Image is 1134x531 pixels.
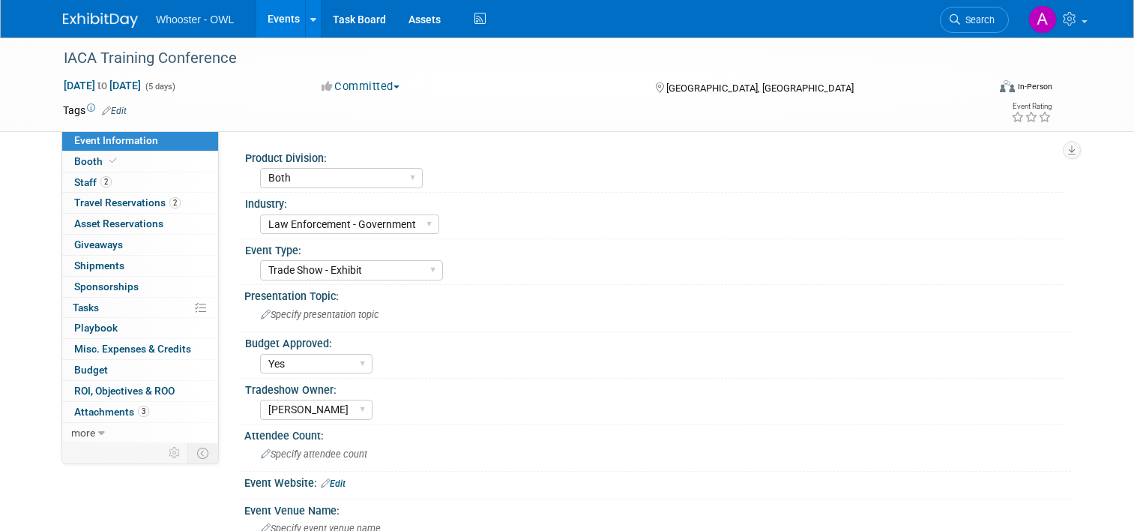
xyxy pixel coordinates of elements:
span: Staff [74,176,112,188]
span: Tasks [73,301,99,313]
a: Misc. Expenses & Credits [62,339,218,359]
span: Booth [74,155,120,167]
a: Travel Reservations2 [62,193,218,213]
span: ROI, Objectives & ROO [74,385,175,397]
span: [DATE] [DATE] [63,79,142,92]
img: Format-Inperson.png [1000,80,1015,92]
a: Giveaways [62,235,218,255]
span: Shipments [74,259,124,271]
span: 2 [169,197,181,208]
a: Booth [62,151,218,172]
a: Edit [321,478,346,489]
span: (5 days) [144,82,175,91]
span: more [71,427,95,439]
div: Attendee Count: [244,424,1071,443]
div: Tradeshow Owner: [245,379,1064,397]
a: Budget [62,360,218,380]
div: Industry: [245,193,1064,211]
div: Budget Approved: [245,332,1064,351]
div: Product Division: [245,147,1064,166]
td: Toggle Event Tabs [188,443,219,463]
a: Shipments [62,256,218,276]
img: Abe Romero [1028,5,1057,34]
div: Event Type: [245,239,1064,258]
span: Misc. Expenses & Credits [74,343,191,355]
span: Sponsorships [74,280,139,292]
a: Playbook [62,318,218,338]
a: Staff2 [62,172,218,193]
a: Edit [102,106,127,116]
a: Search [940,7,1009,33]
span: 2 [100,176,112,187]
span: [GEOGRAPHIC_DATA], [GEOGRAPHIC_DATA] [666,82,854,94]
span: 3 [138,406,149,417]
td: Tags [63,103,127,118]
span: Travel Reservations [74,196,181,208]
span: Asset Reservations [74,217,163,229]
a: Tasks [62,298,218,318]
span: Giveaways [74,238,123,250]
span: to [95,79,109,91]
a: ROI, Objectives & ROO [62,381,218,401]
a: more [62,423,218,443]
a: Asset Reservations [62,214,218,234]
span: Event Information [74,134,158,146]
td: Personalize Event Tab Strip [162,443,188,463]
div: Presentation Topic: [244,285,1071,304]
div: Event Rating [1011,103,1052,110]
span: Whooster - OWL [156,13,234,25]
i: Booth reservation complete [109,157,117,165]
div: Event Format [906,78,1052,100]
span: Attachments [74,406,149,418]
img: ExhibitDay [63,13,138,28]
span: Playbook [74,322,118,334]
a: Event Information [62,130,218,151]
div: Event Website: [244,472,1071,491]
span: Budget [74,364,108,376]
div: IACA Training Conference [58,45,968,72]
button: Committed [316,79,405,94]
div: In-Person [1017,81,1052,92]
span: Specify presentation topic [261,309,379,320]
a: Sponsorships [62,277,218,297]
div: Event Venue Name: [244,499,1071,518]
span: Specify attendee count [261,448,367,460]
span: Search [960,14,995,25]
a: Attachments3 [62,402,218,422]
